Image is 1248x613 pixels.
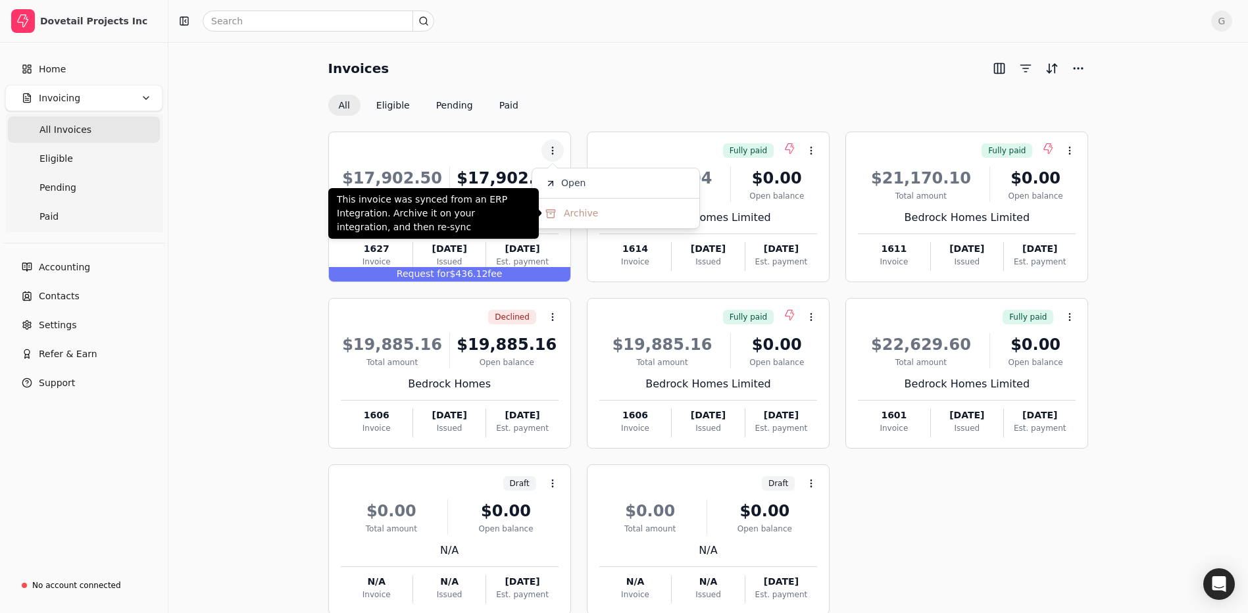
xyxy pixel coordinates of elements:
div: N/A [599,543,817,558]
div: Open balance [455,356,559,368]
div: $22,629.60 [858,333,984,356]
input: Search [203,11,434,32]
button: All [328,95,361,116]
a: Accounting [5,254,162,280]
div: [DATE] [672,408,744,422]
div: [DATE] [745,408,817,422]
div: Bedrock Homes Limited [599,210,817,226]
div: Open balance [736,356,817,368]
div: [DATE] [413,408,486,422]
div: Bedrock Homes Limited [599,376,817,392]
span: Accounting [39,260,90,274]
div: Total amount [341,523,443,535]
div: Issued [672,589,744,601]
a: Settings [5,312,162,338]
div: $436.12 [329,267,570,282]
div: 1606 [341,408,412,422]
h2: Invoices [328,58,389,79]
div: Open balance [453,523,559,535]
span: Draft [510,478,530,489]
div: Invoice filter options [328,95,529,116]
span: Fully paid [1009,311,1047,323]
button: Paid [489,95,529,116]
div: [DATE] [745,575,817,589]
span: Pending [39,181,76,195]
div: [DATE] [486,408,558,422]
div: $0.00 [736,333,817,356]
div: Open balance [995,190,1076,202]
div: Est. payment [745,256,817,268]
div: $23,946.04 [599,166,726,190]
span: Eligible [39,152,73,166]
div: $0.00 [736,166,817,190]
div: Est. payment [1004,256,1076,268]
div: $19,885.16 [599,333,726,356]
span: Paid [39,210,59,224]
button: Sort [1041,58,1062,79]
span: All Invoices [39,123,91,137]
a: Home [5,56,162,82]
div: Est. payment [486,589,558,601]
span: Invoicing [39,91,80,105]
div: [DATE] [486,575,558,589]
a: Paid [8,203,160,230]
div: Est. payment [486,422,558,434]
div: [DATE] [931,408,1003,422]
div: Issued [931,422,1003,434]
div: [DATE] [413,242,486,256]
div: Bedrock Homes Limited [858,376,1076,392]
div: Invoice [858,422,930,434]
div: $0.00 [341,499,443,523]
div: 1614 [599,242,671,256]
div: Dovetail Projects Inc [40,14,157,28]
div: 1606 [599,408,671,422]
div: Open balance [712,523,818,535]
div: This invoice was synced from an ERP Integration. Archive it on your integration, and then re-sync [328,188,539,239]
div: Est. payment [486,256,558,268]
div: 1611 [858,242,930,256]
div: Bedrock Homes [341,376,559,392]
div: [DATE] [672,242,744,256]
div: $0.00 [995,333,1076,356]
div: Issued [413,589,486,601]
div: $17,902.50 [341,166,444,190]
div: [DATE] [486,242,558,256]
div: $0.00 [995,166,1076,190]
div: Total amount [599,356,726,368]
button: Support [5,370,162,396]
div: [DATE] [745,242,817,256]
div: Open balance [736,190,817,202]
span: Fully paid [730,311,767,323]
button: Refer & Earn [5,341,162,367]
div: Invoice [341,422,412,434]
div: Issued [413,256,486,268]
div: Issued [931,256,1003,268]
div: Issued [672,422,744,434]
div: $0.00 [599,499,701,523]
span: G [1211,11,1232,32]
div: Total amount [858,356,984,368]
div: Invoice [599,256,671,268]
div: Open Intercom Messenger [1203,568,1235,600]
div: $0.00 [453,499,559,523]
div: $21,170.10 [858,166,984,190]
button: Invoicing [5,85,162,111]
span: Declined [495,311,530,323]
button: More [1068,58,1089,79]
span: Support [39,376,75,390]
div: $0.00 [712,499,818,523]
div: Total amount [341,356,444,368]
a: Contacts [5,283,162,309]
span: Fully paid [730,145,767,157]
span: Draft [768,478,788,489]
div: No account connected [32,579,121,591]
div: $19,885.16 [341,333,444,356]
span: Open [561,176,586,190]
div: N/A [599,575,671,589]
div: Total amount [599,523,701,535]
a: Pending [8,174,160,201]
span: Fully paid [988,145,1026,157]
div: Bedrock Homes Limited [858,210,1076,226]
div: Est. payment [745,589,817,601]
a: Eligible [8,145,160,172]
